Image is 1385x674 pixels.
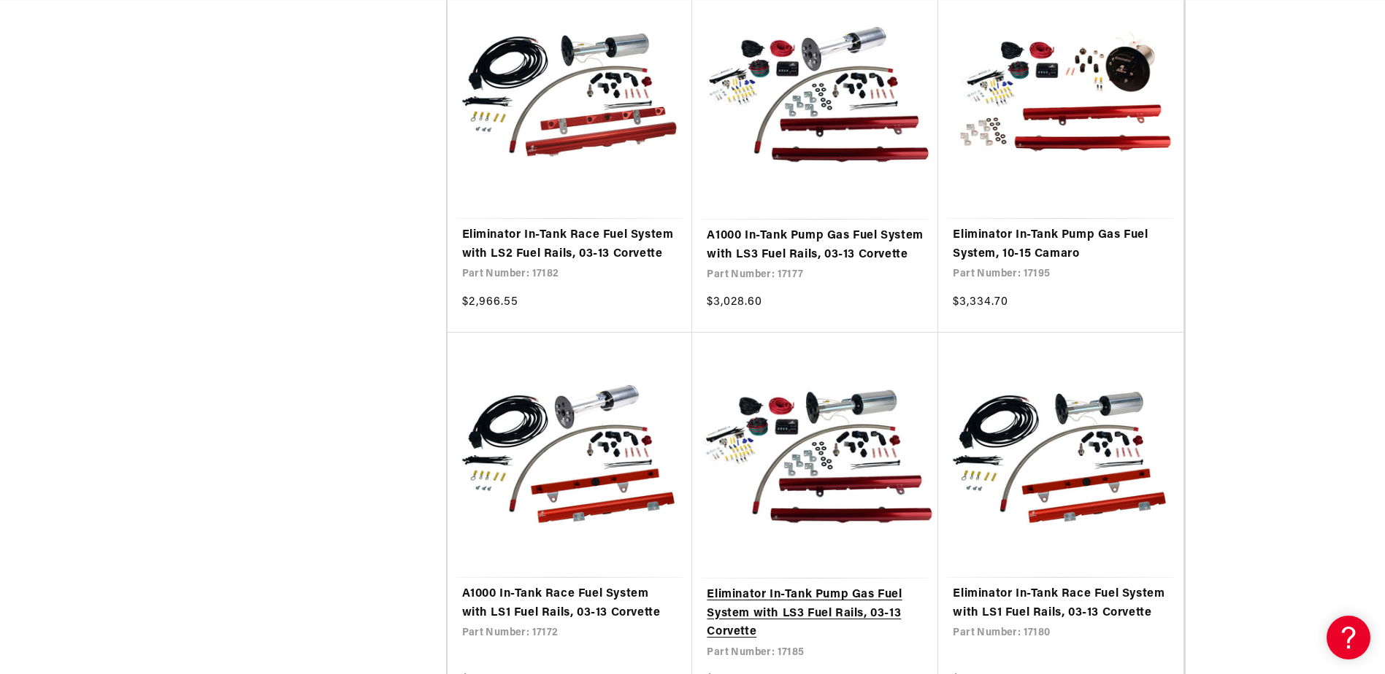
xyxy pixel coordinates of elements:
[707,586,924,642] a: Eliminator In-Tank Pump Gas Fuel System with LS3 Fuel Rails, 03-13 Corvette
[953,585,1169,622] a: Eliminator In-Tank Race Fuel System with LS1 Fuel Rails, 03-13 Corvette
[953,226,1169,263] a: Eliminator In-Tank Pump Gas Fuel System, 10-15 Camaro
[462,226,678,263] a: Eliminator In-Tank Race Fuel System with LS2 Fuel Rails, 03-13 Corvette
[707,227,924,264] a: A1000 In-Tank Pump Gas Fuel System with LS3 Fuel Rails, 03-13 Corvette
[462,585,678,622] a: A1000 In-Tank Race Fuel System with LS1 Fuel Rails, 03-13 Corvette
